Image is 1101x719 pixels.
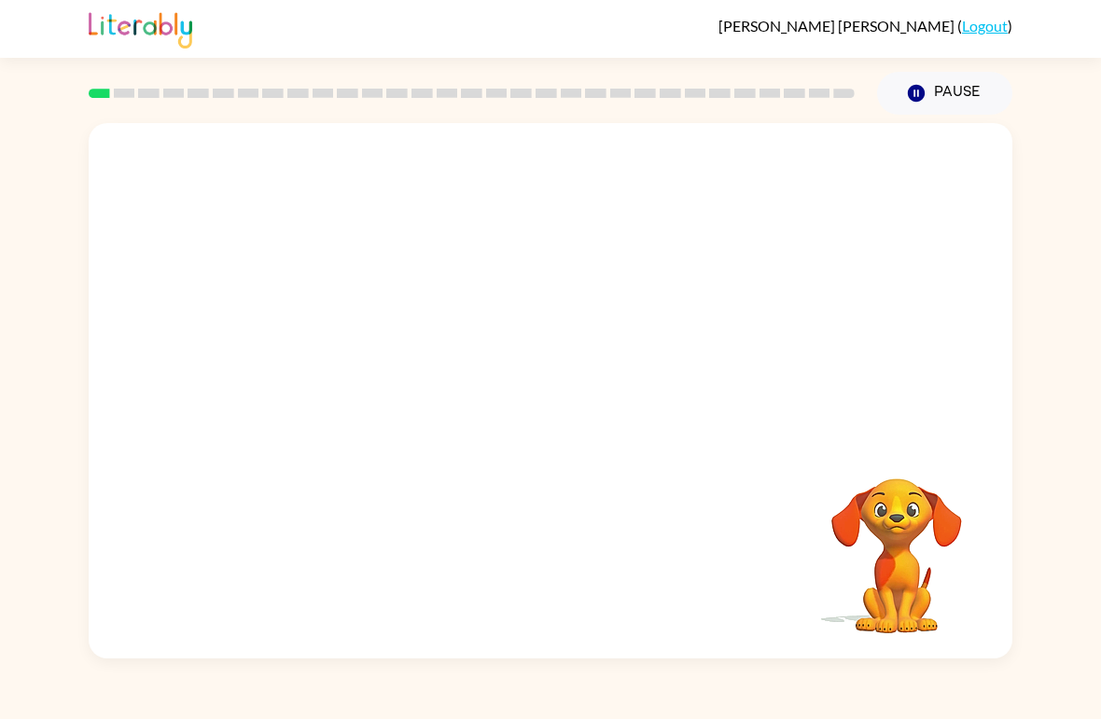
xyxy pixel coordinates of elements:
a: Logout [962,17,1008,35]
span: [PERSON_NAME] [PERSON_NAME] [718,17,957,35]
button: Pause [877,72,1012,115]
video: Your browser must support playing .mp4 files to use Literably. Please try using another browser. [803,449,990,636]
img: Literably [89,7,192,48]
div: ( ) [718,17,1012,35]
